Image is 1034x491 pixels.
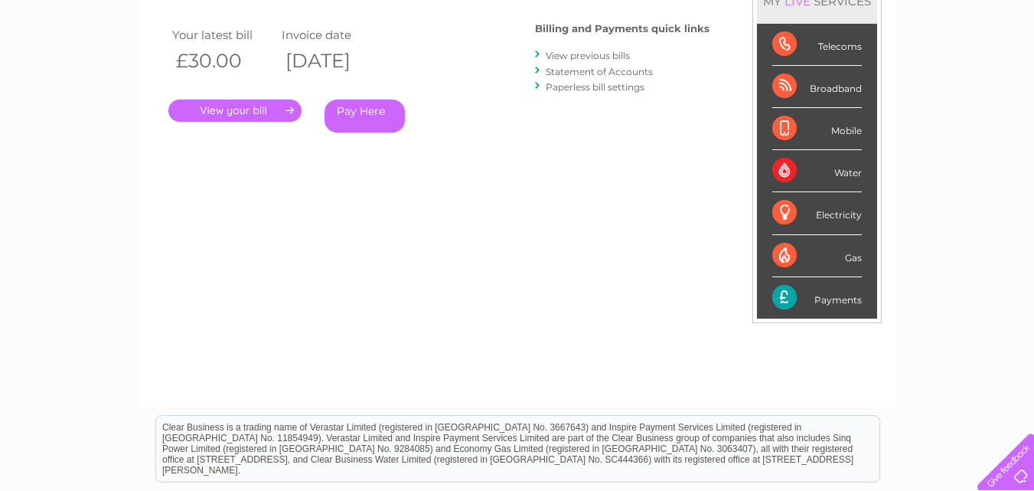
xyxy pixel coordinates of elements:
[772,24,862,66] div: Telecoms
[765,65,794,77] a: Water
[983,65,1019,77] a: Log out
[546,50,630,61] a: View previous bills
[546,66,653,77] a: Statement of Accounts
[156,8,879,74] div: Clear Business is a trading name of Verastar Limited (registered in [GEOGRAPHIC_DATA] No. 3667643...
[168,100,302,122] a: .
[325,100,405,133] a: Pay Here
[772,277,862,319] div: Payments
[772,66,862,108] div: Broadband
[745,8,851,27] a: 0333 014 3131
[168,25,279,45] td: Your latest bill
[168,45,279,77] th: £30.00
[846,65,892,77] a: Telecoms
[772,150,862,192] div: Water
[36,40,114,87] img: logo.png
[772,108,862,150] div: Mobile
[901,65,923,77] a: Blog
[932,65,970,77] a: Contact
[772,192,862,234] div: Electricity
[803,65,837,77] a: Energy
[535,23,709,34] h4: Billing and Payments quick links
[546,81,644,93] a: Paperless bill settings
[772,235,862,277] div: Gas
[278,45,388,77] th: [DATE]
[278,25,388,45] td: Invoice date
